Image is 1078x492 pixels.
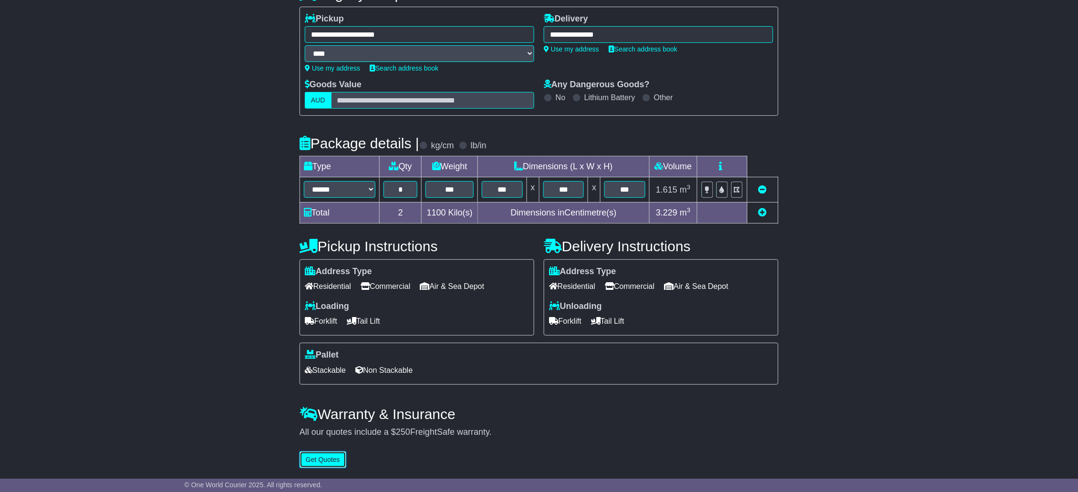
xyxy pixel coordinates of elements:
a: Use my address [544,45,599,53]
span: Residential [549,279,595,294]
span: Residential [305,279,351,294]
div: All our quotes include a $ FreightSafe warranty. [300,427,778,438]
span: Tail Lift [591,314,624,328]
label: Address Type [549,266,616,277]
label: lb/in [471,141,487,151]
td: Weight [422,156,478,177]
sup: 3 [687,184,691,191]
td: x [588,177,601,202]
span: Commercial [361,279,410,294]
span: Non Stackable [355,363,413,378]
span: 1.615 [656,185,677,195]
span: m [680,185,691,195]
label: kg/cm [431,141,454,151]
label: Any Dangerous Goods? [544,80,650,90]
label: Other [654,93,673,102]
span: © One World Courier 2025. All rights reserved. [185,481,322,489]
label: Loading [305,301,349,312]
label: Lithium Battery [584,93,635,102]
label: Pickup [305,14,344,24]
span: 3.229 [656,208,677,217]
td: Dimensions in Centimetre(s) [478,202,650,223]
label: Address Type [305,266,372,277]
td: 2 [380,202,422,223]
span: Air & Sea Depot [420,279,485,294]
td: x [527,177,539,202]
td: Volume [649,156,697,177]
h4: Package details | [300,135,419,151]
span: Air & Sea Depot [664,279,729,294]
td: Qty [380,156,422,177]
label: Unloading [549,301,602,312]
span: Tail Lift [347,314,380,328]
h4: Pickup Instructions [300,238,534,254]
span: Forklift [305,314,337,328]
span: Forklift [549,314,581,328]
span: Stackable [305,363,346,378]
label: No [556,93,565,102]
td: Kilo(s) [422,202,478,223]
a: Remove this item [758,185,767,195]
label: Pallet [305,350,339,360]
td: Type [300,156,380,177]
label: AUD [305,92,332,109]
button: Get Quotes [300,451,346,468]
span: m [680,208,691,217]
a: Add new item [758,208,767,217]
span: 250 [396,427,410,437]
a: Search address book [370,64,438,72]
sup: 3 [687,206,691,214]
span: 1100 [427,208,446,217]
a: Search address book [609,45,677,53]
td: Dimensions (L x W x H) [478,156,650,177]
td: Total [300,202,380,223]
h4: Warranty & Insurance [300,406,778,422]
label: Delivery [544,14,588,24]
span: Commercial [605,279,654,294]
label: Goods Value [305,80,362,90]
h4: Delivery Instructions [544,238,778,254]
a: Use my address [305,64,360,72]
